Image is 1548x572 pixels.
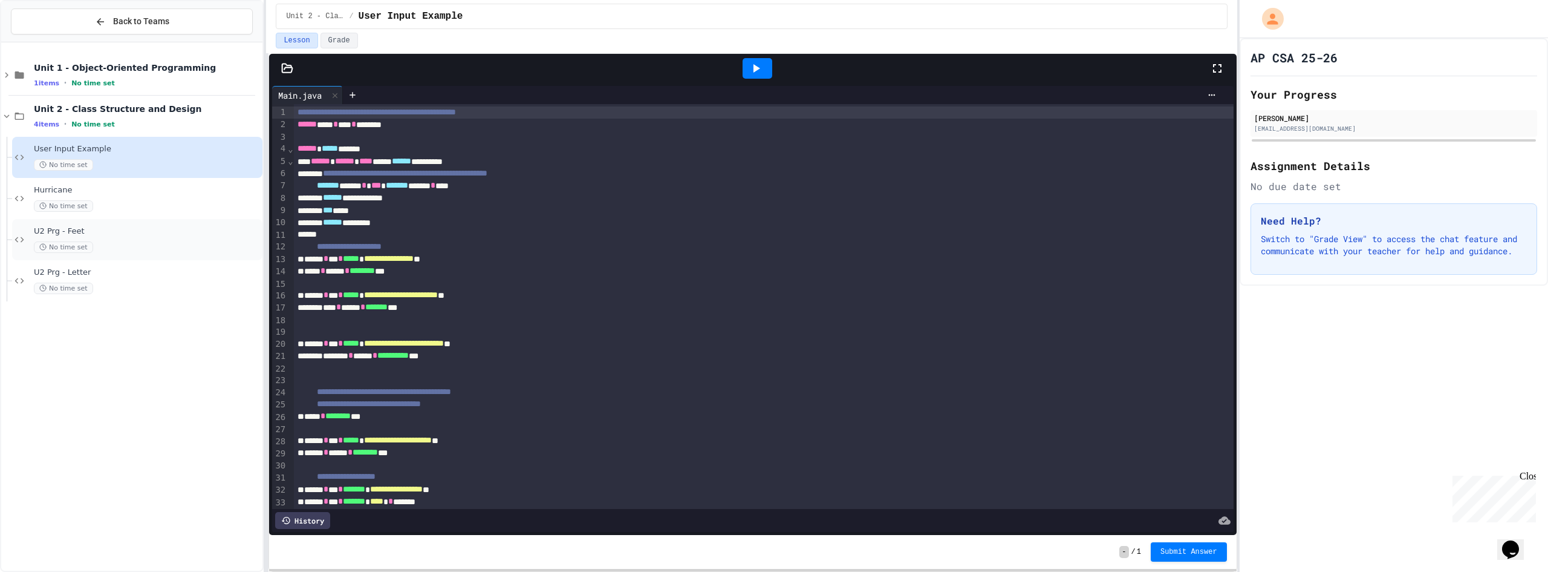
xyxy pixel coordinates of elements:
[272,363,287,375] div: 22
[64,78,67,88] span: •
[272,472,287,484] div: 31
[1250,179,1537,194] div: No due date set
[11,8,253,35] button: Back to Teams
[272,484,287,496] div: 32
[34,120,59,128] span: 4 items
[272,180,287,192] div: 7
[1448,471,1536,522] iframe: chat widget
[272,119,287,131] div: 2
[34,200,93,212] span: No time set
[320,33,358,48] button: Grade
[272,436,287,448] div: 28
[34,79,59,87] span: 1 items
[71,79,115,87] span: No time set
[272,217,287,229] div: 10
[272,509,287,521] div: 34
[272,89,328,102] div: Main.java
[272,460,287,472] div: 30
[1254,113,1533,123] div: [PERSON_NAME]
[1497,524,1536,560] iframe: chat widget
[1249,5,1287,33] div: My Account
[349,12,353,21] span: /
[272,229,287,242] div: 11
[272,254,287,266] div: 13
[272,266,287,278] div: 14
[1250,157,1537,174] h2: Assignment Details
[64,119,67,129] span: •
[34,226,260,237] span: U2 Prg - Feet
[1137,547,1141,557] span: 1
[272,205,287,217] div: 9
[113,15,169,28] span: Back to Teams
[272,315,287,327] div: 18
[272,278,287,291] div: 15
[276,33,317,48] button: Lesson
[5,5,83,77] div: Chat with us now!Close
[272,350,287,363] div: 21
[272,448,287,460] div: 29
[272,338,287,350] div: 20
[34,283,93,294] span: No time set
[272,412,287,424] div: 26
[34,185,260,196] span: Hurricane
[34,268,260,278] span: U2 Prg - Letter
[272,302,287,314] div: 17
[272,399,287,411] div: 25
[287,156,293,166] span: Fold line
[34,159,93,171] span: No time set
[272,86,343,104] div: Main.java
[272,387,287,399] div: 24
[272,131,287,143] div: 3
[272,424,287,436] div: 27
[1119,546,1128,558] span: -
[272,290,287,302] div: 16
[272,497,287,509] div: 33
[71,120,115,128] span: No time set
[286,12,344,21] span: Unit 2 - Class Structure and Design
[275,512,330,529] div: History
[272,326,287,338] div: 19
[287,144,293,154] span: Fold line
[1250,86,1537,103] h2: Your Progress
[272,375,287,387] div: 23
[1160,547,1217,557] span: Submit Answer
[1131,547,1136,557] span: /
[34,144,260,154] span: User Input Example
[272,107,287,119] div: 1
[1261,233,1527,257] p: Switch to "Grade View" to access the chat feature and communicate with your teacher for help and ...
[272,241,287,253] div: 12
[1151,542,1227,562] button: Submit Answer
[272,143,287,155] div: 4
[1254,124,1533,133] div: [EMAIL_ADDRESS][DOMAIN_NAME]
[34,242,93,253] span: No time set
[34,62,260,73] span: Unit 1 - Object-Oriented Programming
[272,192,287,205] div: 8
[34,104,260,114] span: Unit 2 - Class Structure and Design
[272,156,287,168] div: 5
[1261,214,1527,228] h3: Need Help?
[1250,49,1338,66] h1: AP CSA 25-26
[359,9,463,24] span: User Input Example
[272,168,287,180] div: 6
